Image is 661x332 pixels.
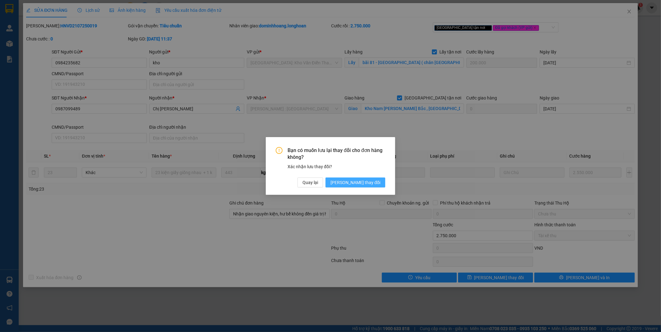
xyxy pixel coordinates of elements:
button: Quay lại [298,178,323,187]
button: [PERSON_NAME] thay đổi [326,178,385,187]
div: Xác nhận lưu thay đổi? [288,163,385,170]
span: [PERSON_NAME] thay đổi [330,179,380,186]
span: exclamation-circle [276,147,283,154]
span: Bạn có muốn lưu lại thay đổi cho đơn hàng không? [288,147,385,161]
span: Quay lại [302,179,318,186]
